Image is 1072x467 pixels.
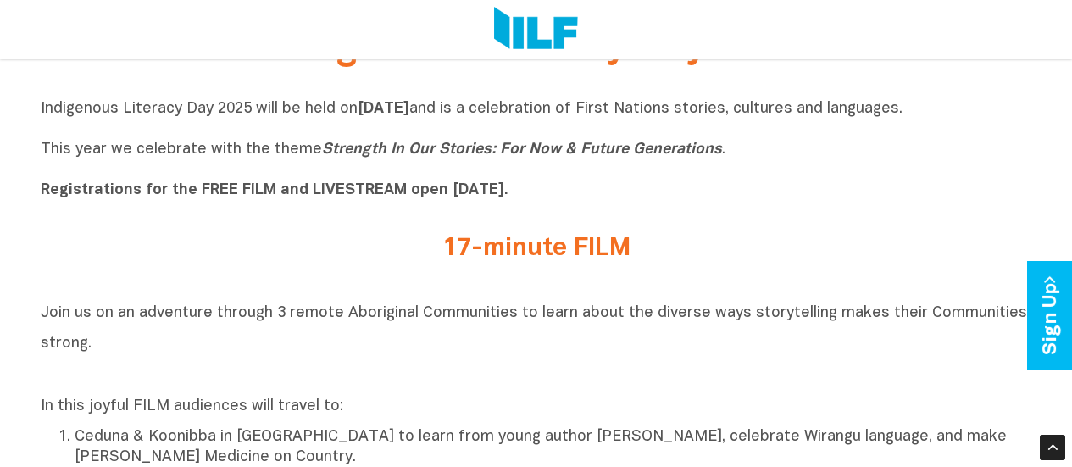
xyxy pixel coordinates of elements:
b: Registrations for the FREE FILM and LIVESTREAM open [DATE]. [41,183,508,197]
p: In this joyful FILM audiences will travel to: [41,397,1032,417]
span: Join us on an adventure through 3 remote Aboriginal Communities to learn about the diverse ways s... [41,306,1027,351]
p: Indigenous Literacy Day 2025 will be held on and is a celebration of First Nations stories, cultu... [41,99,1032,201]
h2: 17-minute FILM [219,235,854,263]
div: Scroll Back to Top [1040,435,1065,460]
b: [DATE] [358,102,409,116]
img: Logo [494,7,578,53]
i: Strength In Our Stories: For Now & Future Generations [322,142,722,157]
